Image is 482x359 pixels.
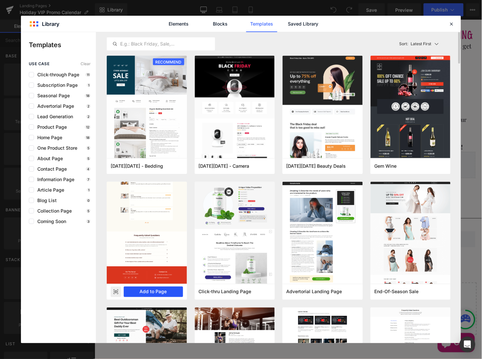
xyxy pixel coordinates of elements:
[86,198,91,202] p: 0
[375,289,419,295] span: End-Of-Season Sale
[460,337,475,352] div: Open Intercom Messenger
[34,177,74,182] span: Information Page
[34,135,62,140] span: Home Page
[86,209,91,213] p: 5
[29,62,49,66] span: use case
[124,287,183,297] button: Add to Page
[111,163,163,169] span: Cyber Monday - Bedding
[34,104,74,109] span: Advertorial Page
[16,303,380,307] p: or Drag & Drop elements from left sidebar
[375,163,397,169] span: Gem Wine
[397,37,451,50] button: Latest FirstSort:Latest First
[86,104,91,108] p: 2
[203,79,324,87] span: 🎄First dibs on our super cute seasonal surprises
[216,126,377,134] b: Join the Holiday VIP Waitlist 🎁 Get first dibs + secret perks!
[86,157,91,161] p: 5
[246,16,277,32] a: Templates
[137,284,195,297] a: Explore Blocks
[399,42,408,46] span: Sort:
[163,16,194,32] a: Elements
[288,16,319,32] a: Saved Library
[201,284,260,297] a: Add Single Section
[34,198,57,203] span: Blog List
[34,83,78,88] span: Subscription Page
[86,146,91,150] p: 5
[153,58,184,66] span: RECOMMEND
[203,50,228,59] span: VIP Perks:
[287,163,346,169] span: Black Friday Beauty Deals
[207,22,386,41] span: It’s the busiest (and most wonderful!) time of year - don’t get caught in the holiday scramble.
[34,156,63,161] span: About Page
[34,187,64,193] span: Article Page
[34,93,70,98] span: Seasonal Page
[85,136,91,140] p: 18
[111,287,121,297] div: Preview
[349,321,391,342] inbox-online-store-chat: Shopify online store chat
[85,94,91,98] p: 18
[29,40,96,50] p: Templates
[86,219,91,223] p: 3
[85,73,91,77] p: 11
[34,124,67,130] span: Product Page
[287,289,342,295] span: Advertorial Landing Page
[86,178,91,181] p: 7
[86,115,91,119] p: 2
[87,83,91,87] p: 1
[34,166,67,172] span: Contact Page
[205,10,387,21] span: Your VIP Pass TO CHAOS FREE HOLIDAY SHOPPING
[203,98,390,117] p: Skip the holiday overwhelm - shop early, stress less, and fill your season with joy (and super cu...
[34,114,73,119] span: Lead Generation
[205,16,236,32] a: Blocks
[203,60,313,68] span: 🎄Early access to holiday tees & accessories
[87,188,91,192] p: 1
[34,72,79,77] span: Click-through Page
[293,145,310,153] span: Klaviyo
[107,40,215,48] input: E.g.: Black Friday, Sale,...
[86,167,91,171] p: 4
[81,62,91,66] span: Clear
[85,125,91,129] p: 12
[203,69,330,78] span: 🎄Limited-edition bundles at special holiday pricing
[199,289,251,295] span: Click-thru Landing Page
[199,163,250,169] span: Black Friday - Camera
[411,41,432,47] p: Latest First
[34,208,72,214] span: Collection Page
[34,219,66,224] span: Coming Soon
[34,145,77,151] span: One Product Store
